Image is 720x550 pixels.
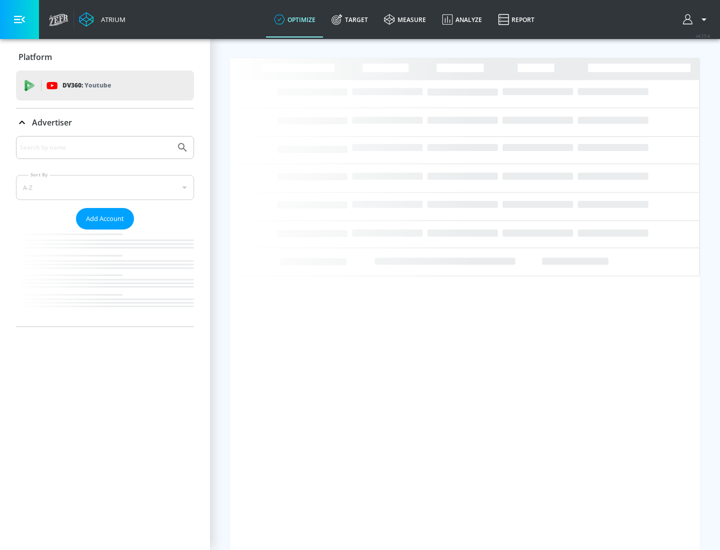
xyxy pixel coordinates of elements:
[490,1,542,37] a: Report
[266,1,323,37] a: optimize
[84,80,111,90] p: Youtube
[696,33,710,38] span: v 4.25.4
[79,12,125,27] a: Atrium
[434,1,490,37] a: Analyze
[97,15,125,24] div: Atrium
[376,1,434,37] a: measure
[16,175,194,200] div: A-Z
[20,141,171,154] input: Search by name
[16,229,194,326] nav: list of Advertiser
[16,43,194,71] div: Platform
[28,171,50,178] label: Sort By
[86,213,124,224] span: Add Account
[323,1,376,37] a: Target
[76,208,134,229] button: Add Account
[32,117,72,128] p: Advertiser
[16,108,194,136] div: Advertiser
[16,70,194,100] div: DV360: Youtube
[16,136,194,326] div: Advertiser
[18,51,52,62] p: Platform
[62,80,111,91] p: DV360:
